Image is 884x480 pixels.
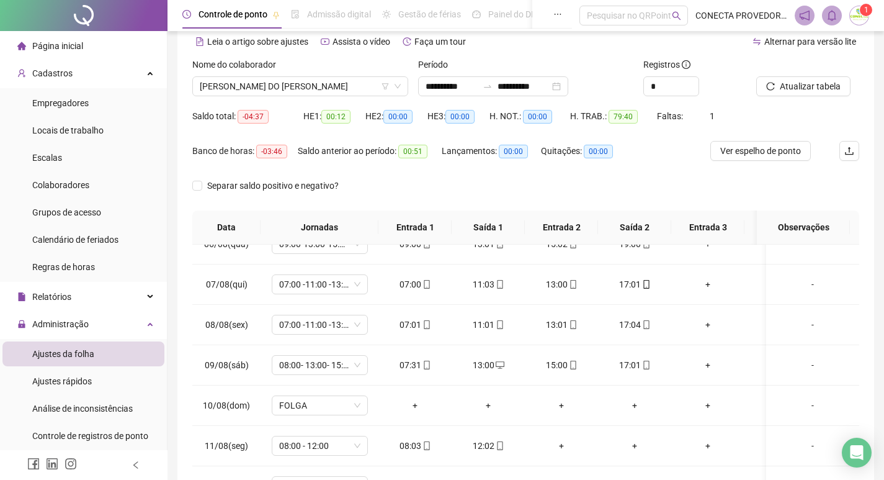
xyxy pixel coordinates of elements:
[388,358,442,372] div: 07:31
[462,278,515,291] div: 11:03
[494,280,504,289] span: mobile
[754,318,808,332] div: +
[279,396,360,415] span: FOLGA
[17,42,26,50] span: home
[462,439,515,453] div: 12:02
[238,110,269,124] span: -04:37
[494,442,504,450] span: mobile
[462,318,515,332] div: 11:01
[195,37,204,46] span: file-text
[756,76,851,96] button: Atualizar tabela
[206,279,248,289] span: 07/08(qui)
[608,278,661,291] div: 17:01
[568,361,578,369] span: mobile
[279,275,360,294] span: 07:00 -11:00 -13:00 -17:00
[307,9,371,19] span: Admissão digital
[32,431,148,441] span: Controle de registros de ponto
[672,11,681,20] span: search
[671,211,744,245] th: Entrada 3
[553,10,562,19] span: ellipsis
[388,278,442,291] div: 07:00
[535,358,588,372] div: 15:00
[17,69,26,78] span: user-add
[442,144,541,158] div: Lançamentos:
[32,404,133,414] span: Análise de inconsistências
[17,292,26,301] span: file
[398,9,461,19] span: Gestão de férias
[681,278,734,291] div: +
[657,111,685,121] span: Faltas:
[776,358,849,372] div: -
[205,320,248,330] span: 08/08(sex)
[681,318,734,332] div: +
[541,144,628,158] div: Quitações:
[32,207,101,217] span: Grupos de acesso
[394,83,401,90] span: down
[754,358,808,372] div: +
[710,111,715,121] span: 1
[608,399,661,412] div: +
[754,278,808,291] div: +
[279,437,360,455] span: 08:00 - 12:00
[418,58,456,71] label: Período
[754,439,808,453] div: +
[776,318,849,332] div: -
[568,280,578,289] span: mobile
[682,60,690,69] span: info-circle
[32,376,92,386] span: Ajustes rápidos
[32,125,104,135] span: Locais de trabalho
[860,4,872,16] sup: Atualize o seu contato no menu Meus Dados
[388,318,442,332] div: 07:01
[321,110,350,124] span: 00:12
[32,349,94,359] span: Ajustes da folha
[17,320,26,328] span: lock
[27,458,40,470] span: facebook
[850,6,868,25] img: 34453
[499,145,528,158] span: 00:00
[764,37,856,47] span: Alternar para versão lite
[291,10,300,19] span: file-done
[864,6,868,14] span: 1
[321,37,329,46] span: youtube
[279,315,360,334] span: 07:00 -11:00 -13:00 -17:00
[535,399,588,412] div: +
[720,144,801,158] span: Ver espelho de ponto
[584,145,613,158] span: 00:00
[298,144,442,158] div: Saldo anterior ao período:
[494,361,504,369] span: desktop
[472,10,481,19] span: dashboard
[598,211,671,245] th: Saída 2
[383,110,413,124] span: 00:00
[203,401,250,410] span: 10/08(dom)
[32,292,71,302] span: Relatórios
[754,399,808,412] div: +
[382,83,389,90] span: filter
[65,458,77,470] span: instagram
[452,211,525,245] th: Saída 1
[641,280,651,289] span: mobile
[303,109,365,124] div: HE 1:
[641,320,651,329] span: mobile
[643,58,690,71] span: Registros
[766,82,775,91] span: reload
[844,146,854,156] span: upload
[767,220,840,234] span: Observações
[535,278,588,291] div: 13:00
[489,109,570,124] div: H. NOT.:
[256,145,287,158] span: -03:46
[462,358,515,372] div: 13:00
[608,358,661,372] div: 17:01
[333,37,390,47] span: Assista o vídeo
[261,211,378,245] th: Jornadas
[403,37,411,46] span: history
[32,68,73,78] span: Cadastros
[272,11,280,19] span: pushpin
[421,280,431,289] span: mobile
[32,180,89,190] span: Colaboradores
[757,211,850,245] th: Observações
[776,399,849,412] div: -
[192,211,261,245] th: Data
[445,110,475,124] span: 00:00
[421,320,431,329] span: mobile
[780,79,841,93] span: Atualizar tabela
